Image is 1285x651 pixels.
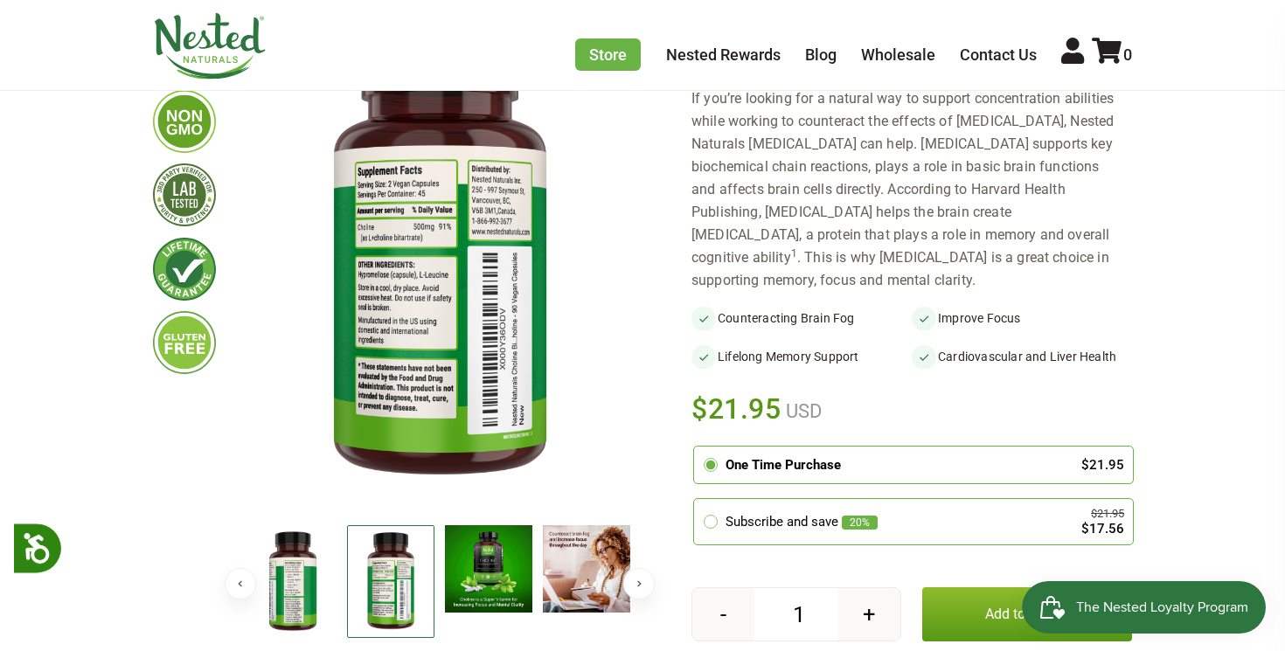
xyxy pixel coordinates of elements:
[225,568,256,599] button: Previous
[922,587,1132,641] button: Add to basket
[153,13,267,80] img: Nested Naturals
[691,306,912,330] li: Counteracting Brain Fog
[861,45,935,64] a: Wholesale
[575,38,641,71] a: Store
[666,45,781,64] a: Nested Rewards
[347,525,434,638] img: Choline Bitartrate
[153,311,216,374] img: glutenfree
[781,400,822,422] span: USD
[153,238,216,301] img: lifetimeguarantee
[805,45,837,64] a: Blog
[791,247,797,260] sup: 1
[960,45,1037,64] a: Contact Us
[691,344,912,369] li: Lifelong Memory Support
[692,588,754,641] button: -
[153,90,216,153] img: gmofree
[445,525,532,613] img: Choline Bitartrate
[838,588,900,641] button: +
[1092,45,1132,64] a: 0
[691,390,781,428] span: $21.95
[912,306,1132,330] li: Improve Focus
[244,2,636,510] img: Choline Bitartrate
[691,87,1132,292] div: If you’re looking for a natural way to support concentration abilities while working to counterac...
[153,163,216,226] img: thirdpartytested
[912,344,1132,369] li: Cardiovascular and Liver Health
[249,525,337,639] img: Choline Bitartrate
[1022,581,1268,634] iframe: Button to open loyalty program pop-up
[623,568,655,599] button: Next
[1123,45,1132,64] span: 0
[543,525,630,613] img: Choline Bitartrate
